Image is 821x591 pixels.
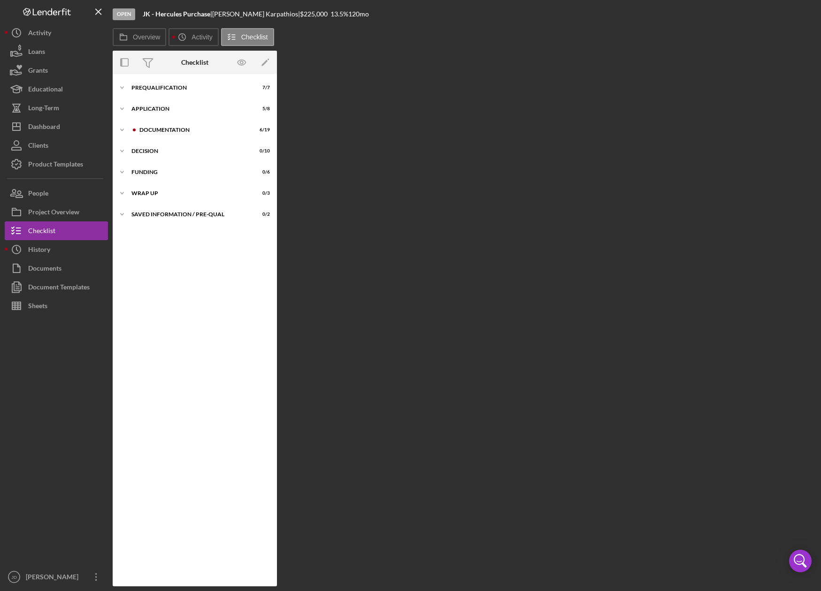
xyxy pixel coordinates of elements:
[789,550,812,572] div: Open Intercom Messenger
[5,61,108,80] button: Grants
[113,8,135,20] div: Open
[5,221,108,240] button: Checklist
[300,10,328,18] span: $225,000
[5,568,108,586] button: JD[PERSON_NAME]
[139,127,246,133] div: Documentation
[131,190,246,196] div: Wrap up
[5,259,108,278] button: Documents
[5,42,108,61] button: Loans
[28,278,90,299] div: Document Templates
[28,296,47,318] div: Sheets
[241,33,268,41] label: Checklist
[28,240,50,261] div: History
[5,184,108,203] button: People
[28,155,83,176] div: Product Templates
[5,80,108,98] button: Educational
[5,203,108,221] button: Project Overview
[28,203,79,224] div: Project Overview
[5,23,108,42] button: Activity
[181,59,208,66] div: Checklist
[28,80,63,101] div: Educational
[221,28,274,46] button: Checklist
[253,148,270,154] div: 0 / 10
[5,278,108,296] button: Document Templates
[330,10,348,18] div: 13.5 %
[28,184,48,205] div: People
[28,42,45,63] div: Loans
[5,98,108,117] button: Long-Term
[143,10,210,18] b: JK - Hercules Purchase
[28,117,60,138] div: Dashboard
[28,136,48,157] div: Clients
[253,106,270,112] div: 5 / 8
[253,212,270,217] div: 0 / 2
[131,169,246,175] div: Funding
[169,28,218,46] button: Activity
[133,33,160,41] label: Overview
[131,212,246,217] div: Saved Information / Pre-Qual
[253,190,270,196] div: 0 / 3
[212,10,300,18] div: [PERSON_NAME] Karpathios |
[28,61,48,82] div: Grants
[131,106,246,112] div: Application
[143,10,212,18] div: |
[5,136,108,155] button: Clients
[28,221,55,242] div: Checklist
[253,85,270,91] div: 7 / 7
[11,575,17,580] text: JD
[348,10,369,18] div: 120 mo
[192,33,212,41] label: Activity
[131,148,246,154] div: Decision
[23,568,84,589] div: [PERSON_NAME]
[5,117,108,136] button: Dashboard
[253,169,270,175] div: 0 / 6
[28,98,59,120] div: Long-Term
[5,155,108,174] button: Product Templates
[113,28,166,46] button: Overview
[28,23,51,45] div: Activity
[131,85,246,91] div: Prequalification
[5,296,108,315] button: Sheets
[253,127,270,133] div: 6 / 19
[5,240,108,259] button: History
[28,259,61,280] div: Documents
